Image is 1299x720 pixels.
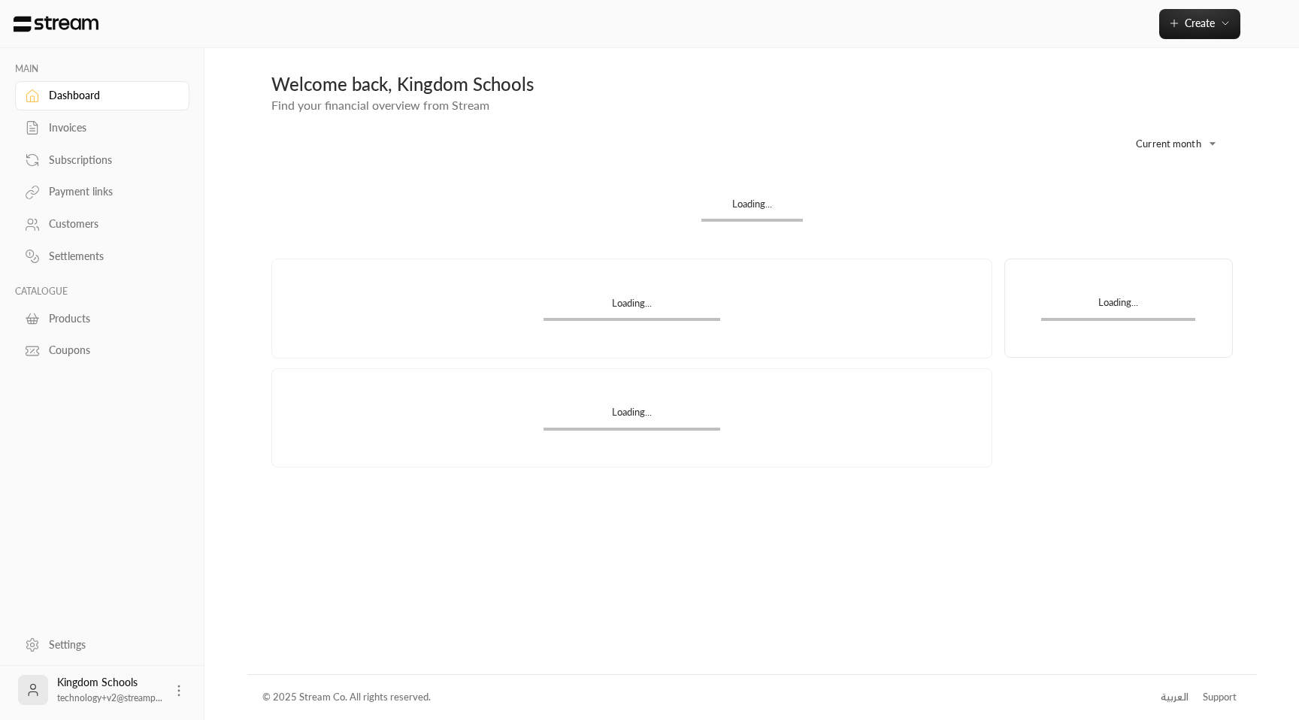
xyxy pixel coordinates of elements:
[1185,17,1215,29] span: Create
[262,690,431,705] div: © 2025 Stream Co. All rights reserved.
[12,16,100,32] img: Logo
[15,81,189,110] a: Dashboard
[701,197,803,219] div: Loading...
[49,120,171,135] div: Invoices
[49,184,171,199] div: Payment links
[15,286,189,298] p: CATALOGUE
[49,88,171,103] div: Dashboard
[15,145,189,174] a: Subscriptions
[15,177,189,207] a: Payment links
[49,637,171,652] div: Settings
[15,336,189,365] a: Coupons
[1198,684,1242,711] a: Support
[1041,295,1195,317] div: Loading...
[1161,690,1188,705] div: العربية
[49,249,171,264] div: Settlements
[544,296,720,318] div: Loading...
[15,210,189,239] a: Customers
[15,63,189,75] p: MAIN
[49,311,171,326] div: Products
[271,72,1233,96] div: Welcome back, Kingdom Schools
[271,98,489,112] span: Find your financial overview from Stream
[1113,124,1225,163] div: Current month
[15,304,189,333] a: Products
[15,242,189,271] a: Settlements
[49,343,171,358] div: Coupons
[49,153,171,168] div: Subscriptions
[1159,9,1240,39] button: Create
[57,692,162,703] span: technology+v2@streamp...
[49,216,171,231] div: Customers
[544,405,720,427] div: Loading...
[15,113,189,143] a: Invoices
[57,675,162,705] div: Kingdom Schools
[15,630,189,659] a: Settings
